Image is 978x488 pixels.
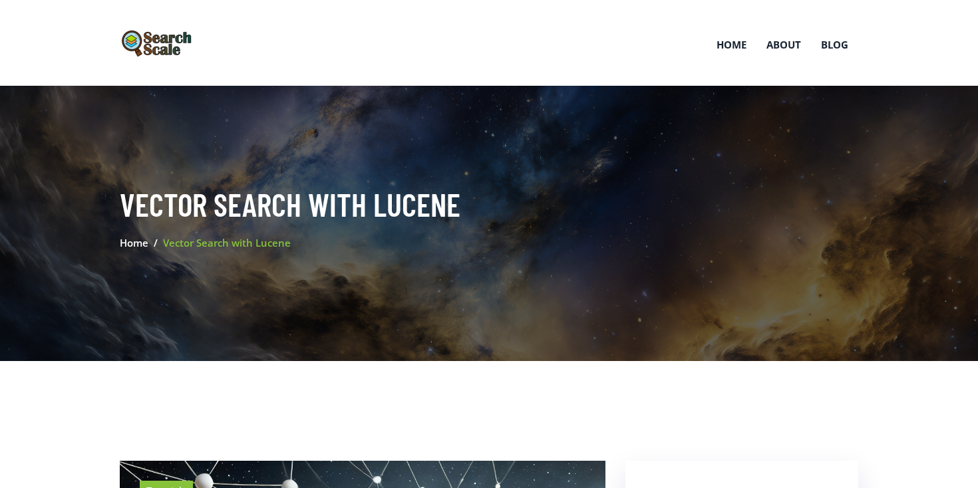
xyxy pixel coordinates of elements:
img: SearchScale [120,29,196,57]
li: Vector Search with Lucene [148,235,291,251]
a: About [756,10,811,79]
h2: Vector Search with Lucene [120,185,858,224]
a: Home [707,10,756,79]
nav: breadcrumb [120,235,858,251]
a: Blog [811,10,858,79]
a: Home [120,236,148,249]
